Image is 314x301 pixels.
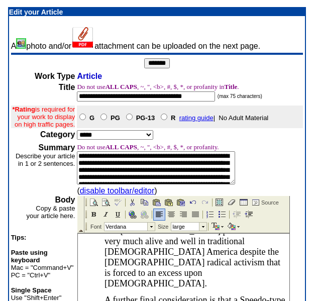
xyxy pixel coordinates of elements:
[77,186,303,195] div: ( )
[113,13,125,25] div: Block Justify
[129,15,137,23] img: spacer.gif
[127,13,139,25] div: Insert/Remove Numbered List
[59,83,75,91] b: Title
[77,72,102,80] span: Article
[76,13,88,25] div: Left Justify
[74,82,88,92] i: buff
[77,114,268,122] font: | No Adult Material
[64,3,72,11] img: spacer.gif
[11,26,27,37] td: Font
[37,15,45,23] img: spacer.gif
[11,286,52,294] b: Single Space
[151,27,159,35] img: spacer.gif
[149,1,161,13] div: Remove Format
[175,3,183,11] img: spacer.gif
[35,1,47,13] div: Check Spelling
[160,31,163,32] img: toolbar.buttonarrow.gif
[225,83,238,90] b: Title
[112,3,120,11] img: spacer.gif
[25,15,33,23] img: spacer.gif
[168,15,176,23] img: spacer.gif
[13,15,21,23] img: spacer.gif
[88,3,96,11] img: spacer.gif
[90,15,98,23] img: spacer.gif
[23,1,35,13] div: Show Blocks
[86,1,98,13] div: Paste as plain text
[77,143,219,151] font: Do not use , ~, ", <b>, #, $, *, or profanity.
[122,1,134,13] div: Redo
[106,83,137,90] b: ALL CAPS
[151,3,159,11] img: spacer.gif
[161,1,173,13] div: Insert/Edit Table
[40,130,75,139] b: Category
[13,3,21,11] img: spacer.gif
[11,27,303,51] td: A photo and/or attachment can be uploaded on the next page.
[136,114,155,122] b: PG-13
[141,15,149,23] img: spacer.gif
[144,31,147,32] img: toolbar.buttonarrow.gif
[16,152,75,167] font: Describe your article in 1 or 2 sentences.
[218,93,262,99] font: (max 75 characters)
[77,83,239,90] font: Do not use , ~, ", <b>, #, $, *, or profanity in .
[98,1,110,13] div: Paste from Word
[1,1,8,38] td: Collapse Toolbar
[100,13,113,25] div: Right Justify
[156,15,164,23] img: spacer.gif
[29,28,49,34] label: Verdana
[115,15,123,23] img: spacer.gif
[78,26,94,37] td: Size
[100,3,108,11] img: spacer.gif
[11,249,48,264] b: Paste using keyboard
[11,234,27,241] b: Tips:
[89,114,94,122] b: G
[35,72,75,80] b: Work Type
[38,143,75,152] b: Summary
[9,8,305,16] p: Edit your Article
[64,15,72,23] img: spacer.gif
[179,114,214,122] a: rating guide
[78,15,86,23] img: spacer.gif
[139,3,147,11] img: spacer.gif
[111,114,120,122] b: PG
[88,13,100,25] div: Center Justify
[106,143,137,151] b: ALL CAPS
[184,2,202,13] td: Source
[76,3,84,11] img: spacer.gif
[133,25,149,37] div: Text Color
[62,1,74,13] div: Copy
[27,61,207,166] span: A further final consideration is that a Speedo-type suit only looks good on a fit, well-developed...
[102,15,111,23] img: spacer.gif
[50,1,62,13] div: Cut
[11,1,23,13] div: Preview
[62,13,74,25] div: Remove Link
[12,106,75,128] font: is required for your work to display on high traffic pages.
[55,195,75,204] b: Body
[11,13,23,25] div: Bold
[35,13,47,25] div: Underline
[12,106,35,113] b: *Rating
[149,25,165,37] div: Background Color
[37,3,45,11] img: spacer.gif
[23,13,35,25] div: Italic
[124,3,132,11] img: spacer.gif
[135,27,143,35] img: spacer.gif
[139,13,151,25] div: Insert/Remove Bulleted List
[137,1,149,13] div: Select All
[110,1,122,13] div: Undo
[166,13,178,25] div: Increase Indent
[25,3,33,11] img: spacer.gif
[171,114,175,122] b: R
[16,38,26,49] img: Add/Remove Photo
[74,1,86,13] div: Paste
[80,186,155,195] a: disable toolbar/editor
[95,28,108,34] label: large
[173,1,204,13] div: Source
[71,27,94,49] img: Add Attachment
[154,13,166,25] div: Decrease Indent
[52,15,60,23] img: spacer.gif
[50,13,62,25] div: Insert/Edit Link
[52,3,60,11] img: spacer.gif
[163,3,171,11] img: spacer.gif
